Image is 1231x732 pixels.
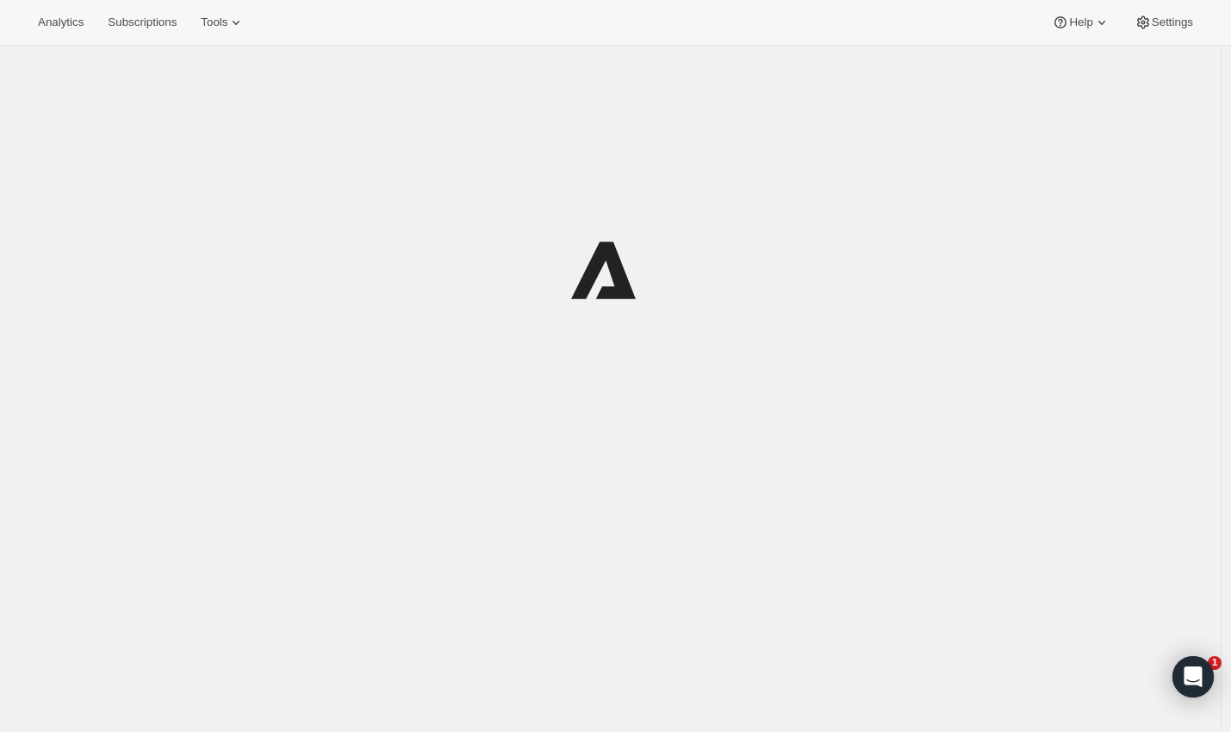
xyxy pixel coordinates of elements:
[38,16,84,29] span: Analytics
[1172,656,1214,698] div: Open Intercom Messenger
[97,10,187,34] button: Subscriptions
[1152,16,1193,29] span: Settings
[190,10,255,34] button: Tools
[1124,10,1203,34] button: Settings
[1208,656,1222,670] span: 1
[108,16,177,29] span: Subscriptions
[201,16,227,29] span: Tools
[28,10,94,34] button: Analytics
[1069,16,1092,29] span: Help
[1041,10,1120,34] button: Help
